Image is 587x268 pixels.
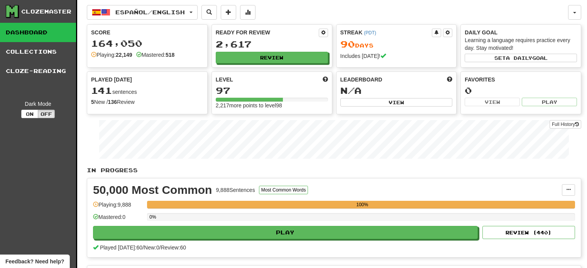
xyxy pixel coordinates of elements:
[216,29,319,36] div: Ready for Review
[216,52,328,63] button: Review
[506,55,532,61] span: a daily
[201,5,217,20] button: Search sentences
[340,52,453,60] div: Includes [DATE]!
[161,244,186,251] span: Review: 60
[91,99,94,105] strong: 5
[149,201,575,209] div: 100%
[216,102,328,109] div: 2,217 more points to level 98
[93,213,143,226] div: Mastered: 0
[340,76,382,83] span: Leaderboard
[482,226,575,239] button: Review (440)
[87,166,581,174] p: In Progress
[5,258,64,265] span: Open feedback widget
[91,85,112,96] span: 141
[364,30,376,36] a: (PDT)
[465,86,577,95] div: 0
[216,39,328,49] div: 2,617
[465,76,577,83] div: Favorites
[465,29,577,36] div: Daily Goal
[144,244,159,251] span: New: 0
[6,100,70,108] div: Dark Mode
[91,39,203,48] div: 164,050
[465,54,577,62] button: Seta dailygoal
[340,39,355,49] span: 90
[91,76,132,83] span: Played [DATE]
[240,5,255,20] button: More stats
[221,5,236,20] button: Add sentence to collection
[259,186,308,194] button: Most Common Words
[159,244,161,251] span: /
[340,85,362,96] span: N/A
[136,51,175,59] div: Mastered:
[550,120,581,129] a: Full History
[93,226,478,239] button: Play
[216,186,255,194] div: 9,888 Sentences
[91,51,132,59] div: Playing:
[21,8,71,15] div: Clozemaster
[21,110,38,118] button: On
[100,244,142,251] span: Played [DATE]: 60
[91,98,203,106] div: New / Review
[340,98,453,107] button: View
[465,36,577,52] div: Learning a language requires practice every day. Stay motivated!
[340,29,432,36] div: Streak
[323,76,328,83] span: Score more points to level up
[142,244,144,251] span: /
[116,52,132,58] strong: 22,149
[93,201,143,214] div: Playing: 9,888
[93,184,212,196] div: 50,000 Most Common
[522,98,577,106] button: Play
[465,98,520,106] button: View
[38,110,55,118] button: Off
[166,52,174,58] strong: 518
[108,99,117,105] strong: 136
[87,5,198,20] button: Español/English
[115,9,185,15] span: Español / English
[216,86,328,95] div: 97
[91,29,203,36] div: Score
[91,86,203,96] div: sentences
[216,76,233,83] span: Level
[340,39,453,49] div: Day s
[447,76,452,83] span: This week in points, UTC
